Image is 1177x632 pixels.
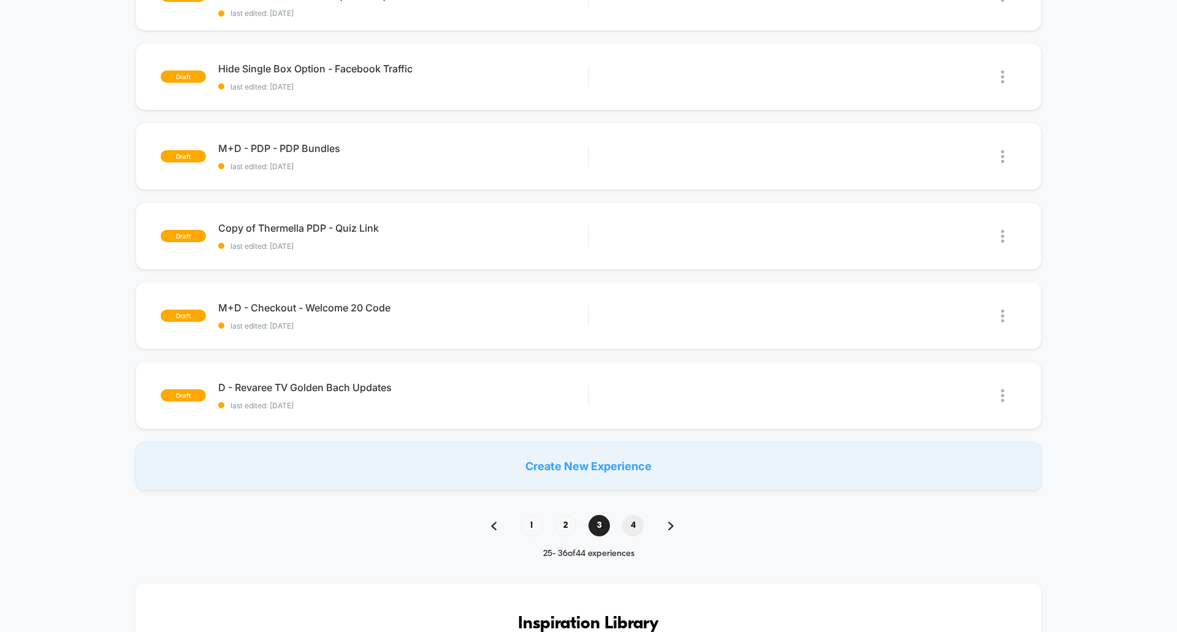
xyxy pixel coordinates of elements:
span: last edited: [DATE] [218,401,588,410]
span: Hide Single Box Option - Facebook Traffic [218,63,588,75]
img: close [1001,310,1004,322]
span: draft [161,230,206,242]
span: draft [161,389,206,402]
img: close [1001,389,1004,402]
span: last edited: [DATE] [218,82,588,91]
img: close [1001,150,1004,163]
span: draft [161,150,206,162]
div: 25 - 36 of 44 experiences [479,549,698,559]
img: pagination back [491,522,497,530]
span: draft [161,70,206,83]
span: last edited: [DATE] [218,9,588,18]
span: draft [161,310,206,322]
span: last edited: [DATE] [218,242,588,251]
img: close [1001,230,1004,243]
span: 2 [555,515,576,536]
span: M+D - PDP - PDP Bundles [218,142,588,154]
span: 3 [588,515,610,536]
span: last edited: [DATE] [218,162,588,171]
div: Create New Experience [135,441,1042,490]
img: pagination forward [668,522,674,530]
span: 4 [622,515,644,536]
span: last edited: [DATE] [218,321,588,330]
span: M+D - Checkout - Welcome 20 Code [218,302,588,314]
span: 1 [521,515,543,536]
span: Copy of Thermella PDP - Quiz Link [218,222,588,234]
img: close [1001,70,1004,83]
span: D - Revaree TV Golden Bach Updates [218,381,588,394]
